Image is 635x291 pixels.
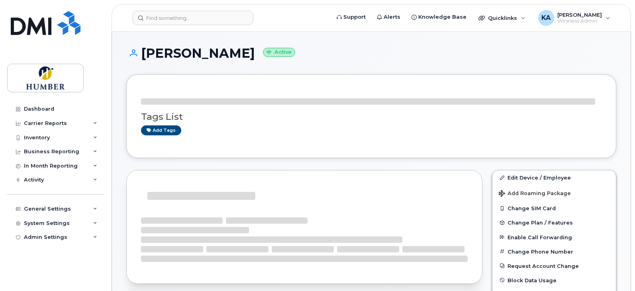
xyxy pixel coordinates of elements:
[492,259,616,273] button: Request Account Change
[141,125,181,135] a: Add tags
[492,185,616,201] button: Add Roaming Package
[263,48,295,57] small: Active
[492,170,616,185] a: Edit Device / Employee
[508,234,572,240] span: Enable Call Forwarding
[492,230,616,244] button: Enable Call Forwarding
[492,201,616,215] button: Change SIM Card
[492,273,616,287] button: Block Data Usage
[499,190,571,198] span: Add Roaming Package
[141,112,602,122] h3: Tags List
[508,220,573,226] span: Change Plan / Features
[492,244,616,259] button: Change Phone Number
[126,46,616,60] h1: [PERSON_NAME]
[492,215,616,230] button: Change Plan / Features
